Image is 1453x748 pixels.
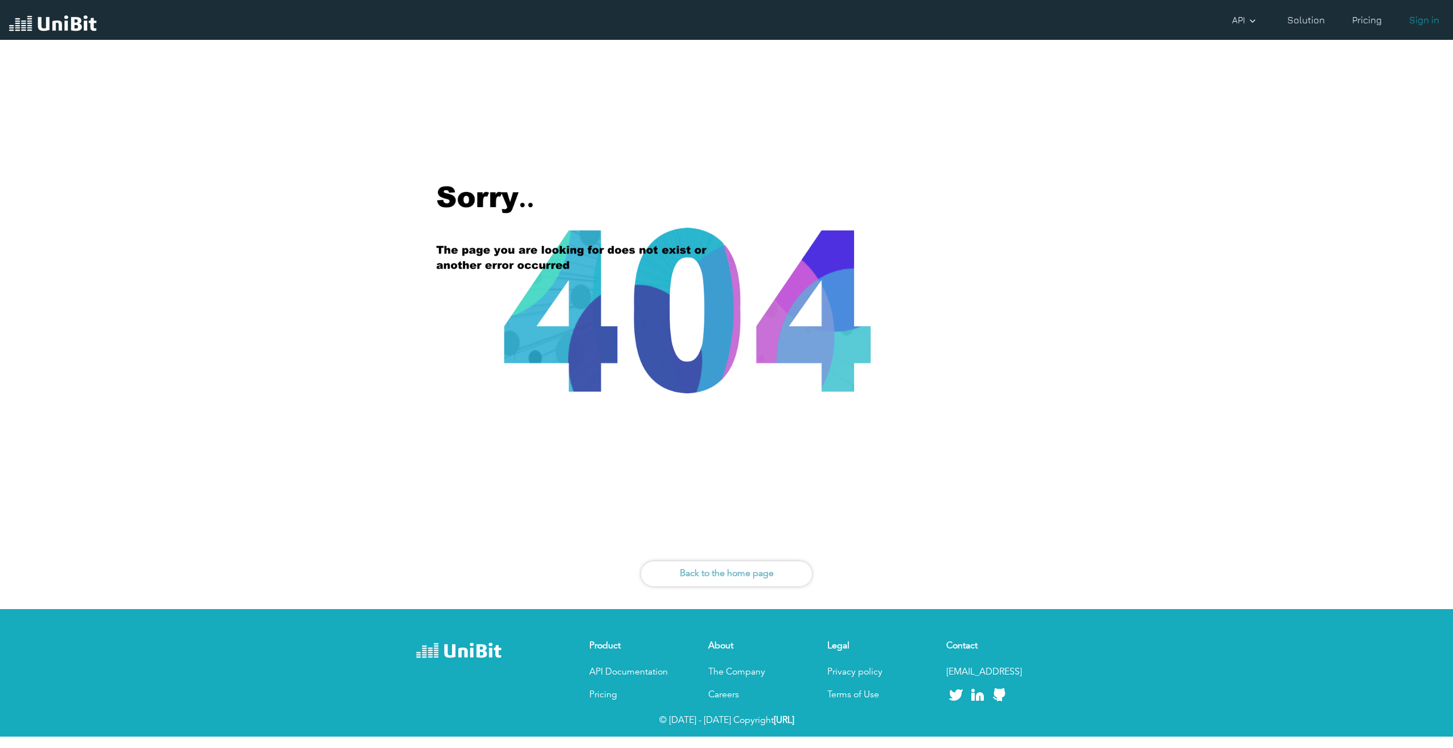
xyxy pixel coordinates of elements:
a: Pricing [589,691,617,700]
p: © [DATE] - [DATE] Copyright [402,714,1051,728]
p: [EMAIL_ADDRESS] [946,665,1037,679]
a: Terms of Use [827,691,879,700]
a: Privacy policy [827,668,883,677]
h6: About [708,641,799,652]
a: Careers [708,691,739,700]
img: UniBit Logo [9,14,97,35]
h6: Legal [827,641,918,652]
div: Back to the home page [641,561,812,586]
a: Solution [1283,9,1329,31]
a: API Documentation [589,668,668,677]
img: 404.9c3d236.png [436,186,872,393]
a: Sign in [1405,9,1444,31]
h6: Product [589,641,680,652]
a: Pricing [1348,9,1386,31]
p: The Company [708,665,799,679]
strong: [URL] [774,716,794,725]
img: logo-white.b5ed765.png [416,641,502,662]
h6: Contact [946,641,1037,652]
a: API [1228,9,1265,31]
